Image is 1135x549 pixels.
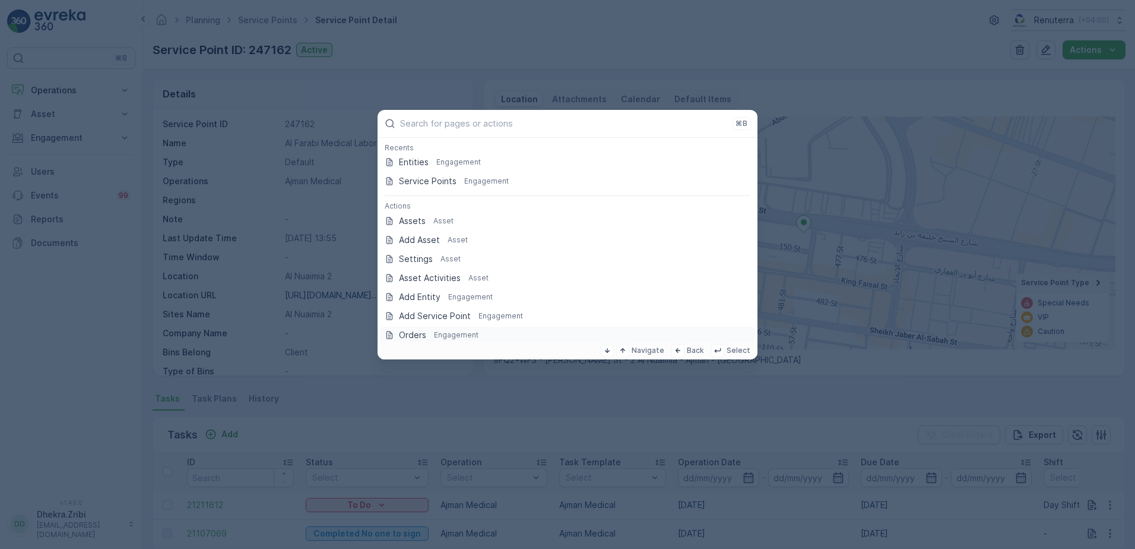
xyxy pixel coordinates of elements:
p: Settings [399,253,433,265]
p: Engagement [434,330,478,340]
p: Engagement [478,311,523,321]
p: Engagement [436,157,481,167]
p: Service Points [399,175,456,187]
p: Add Service Point [399,310,471,322]
input: Search for pages or actions [400,118,728,128]
p: Add Asset [399,234,440,246]
p: Engagement [464,176,509,186]
p: Asset [448,235,468,245]
p: Navigate [632,346,664,355]
p: Asset [440,254,461,264]
p: Select [727,346,750,355]
p: ⌘B [735,119,747,128]
p: Asset [433,216,454,226]
p: Add Entity [399,291,440,303]
p: Asset Activities [399,272,461,284]
div: Actions [378,201,757,212]
p: Entities [399,156,429,168]
p: Orders [399,329,426,341]
button: ⌘B [733,117,750,130]
div: Recents [378,143,757,153]
p: Engagement [448,292,493,302]
p: Back [687,346,704,355]
div: Search for pages or actions [378,138,757,342]
p: Asset [468,273,489,283]
p: Assets [399,215,426,227]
